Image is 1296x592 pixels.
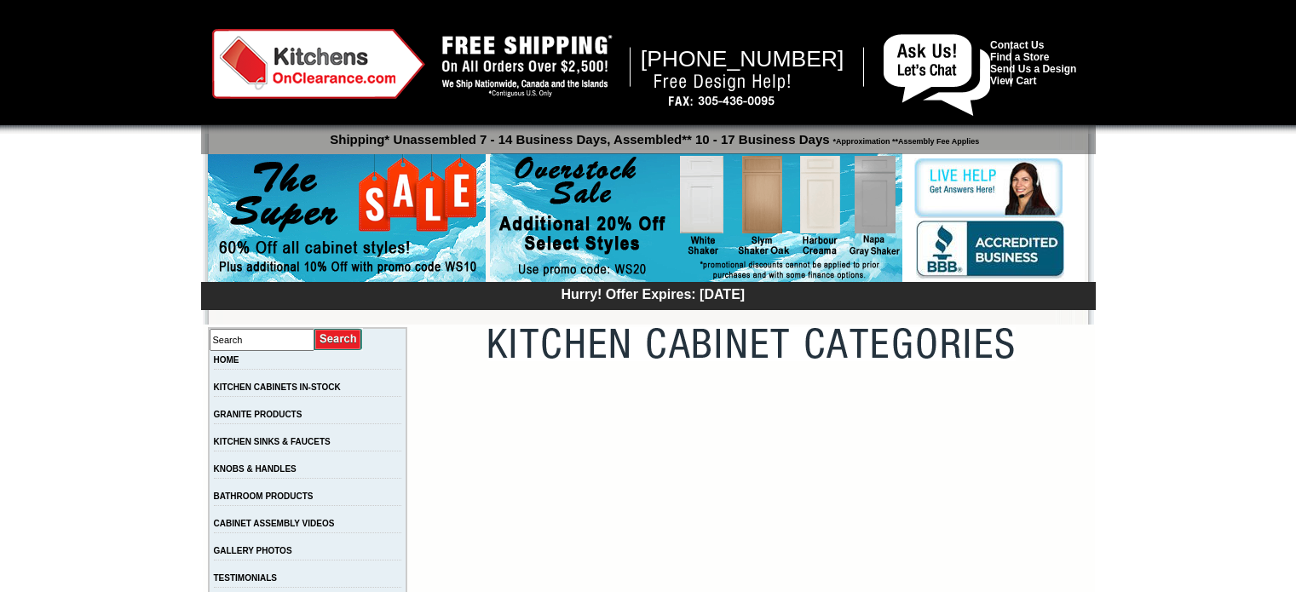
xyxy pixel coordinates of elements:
a: GALLERY PHOTOS [214,546,292,555]
input: Submit [314,328,363,351]
a: Contact Us [990,39,1044,51]
img: Kitchens on Clearance Logo [212,29,425,99]
a: KNOBS & HANDLES [214,464,297,474]
a: GRANITE PRODUCTS [214,410,302,419]
a: KITCHEN CABINETS IN-STOCK [214,382,341,392]
div: Hurry! Offer Expires: [DATE] [210,285,1096,302]
a: Send Us a Design [990,63,1076,75]
a: BATHROOM PRODUCTS [214,491,314,501]
a: TESTIMONIALS [214,573,277,583]
a: HOME [214,355,239,365]
a: View Cart [990,75,1036,87]
a: CABINET ASSEMBLY VIDEOS [214,519,335,528]
a: KITCHEN SINKS & FAUCETS [214,437,331,446]
p: Shipping* Unassembled 7 - 14 Business Days, Assembled** 10 - 17 Business Days [210,124,1096,147]
span: [PHONE_NUMBER] [641,46,844,72]
span: *Approximation **Assembly Fee Applies [830,133,980,146]
a: Find a Store [990,51,1049,63]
